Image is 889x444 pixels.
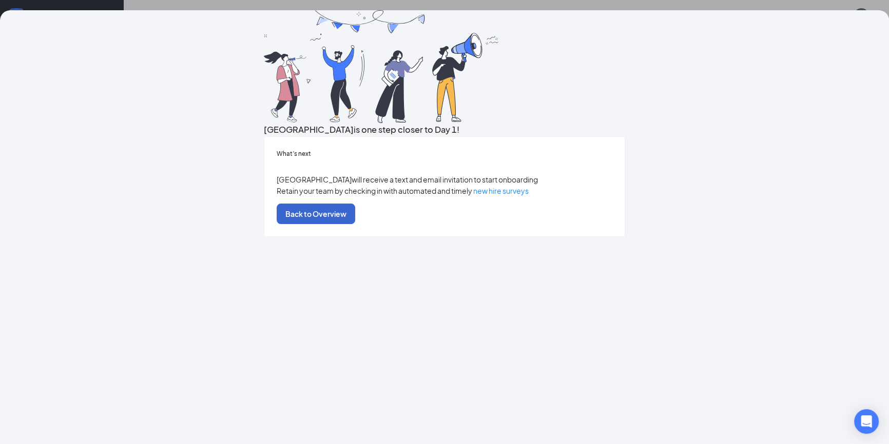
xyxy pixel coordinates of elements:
img: you are all set [264,10,500,123]
div: Open Intercom Messenger [854,409,879,434]
h3: [GEOGRAPHIC_DATA] is one step closer to Day 1! [264,123,625,136]
p: Retain your team by checking in with automated and timely [277,185,612,196]
a: new hire surveys [473,186,529,195]
button: Back to Overview [277,204,355,224]
h5: What’s next [277,149,612,158]
p: [GEOGRAPHIC_DATA] will receive a text and email invitation to start onboarding [277,174,612,185]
